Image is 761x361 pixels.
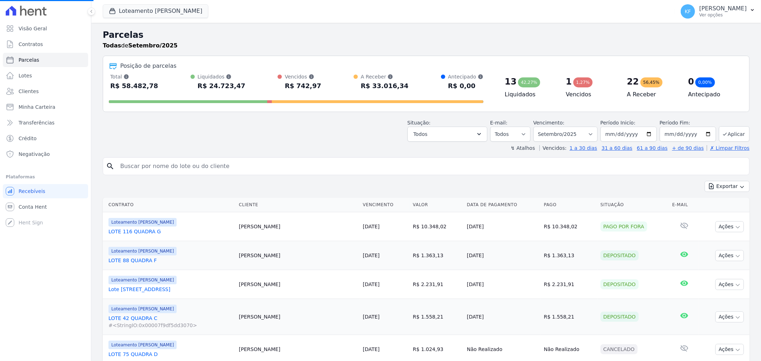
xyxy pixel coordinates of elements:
button: Ações [715,279,744,290]
div: Cancelado [600,344,638,354]
span: Recebíveis [19,188,45,195]
a: Lotes [3,68,88,83]
label: Período Fim: [660,119,716,127]
span: Transferências [19,119,55,126]
h2: Parcelas [103,29,750,41]
div: Liquidados [198,73,245,80]
td: [DATE] [464,270,541,299]
div: 1,27% [573,77,593,87]
a: Minha Carteira [3,100,88,114]
a: Lote [STREET_ADDRESS] [108,286,233,293]
div: 0,00% [695,77,715,87]
td: [PERSON_NAME] [236,241,360,270]
span: Clientes [19,88,39,95]
td: [DATE] [464,299,541,335]
button: Ações [715,311,744,322]
div: R$ 58.482,78 [110,80,158,92]
a: 61 a 90 dias [637,145,668,151]
div: 13 [505,76,517,87]
span: Visão Geral [19,25,47,32]
strong: Todas [103,42,121,49]
a: Crédito [3,131,88,146]
a: [DATE] [363,253,380,258]
a: Recebíveis [3,184,88,198]
div: R$ 0,00 [448,80,483,92]
a: Clientes [3,84,88,98]
td: [PERSON_NAME] [236,270,360,299]
a: Parcelas [3,53,88,67]
span: Lotes [19,72,32,79]
div: Plataformas [6,173,85,181]
h4: Vencidos [566,90,615,99]
a: [DATE] [363,346,380,352]
th: Valor [410,198,464,212]
h4: Liquidados [505,90,554,99]
a: 1 a 30 dias [570,145,597,151]
span: Loteamento [PERSON_NAME] [108,276,177,284]
label: Período Inicío: [600,120,635,126]
button: Ações [715,344,744,355]
span: Loteamento [PERSON_NAME] [108,341,177,349]
div: 1 [566,76,572,87]
th: Cliente [236,198,360,212]
td: R$ 1.558,21 [410,299,464,335]
button: Ações [715,221,744,232]
td: [PERSON_NAME] [236,212,360,241]
span: Contratos [19,41,43,48]
div: Vencidos [285,73,321,80]
a: Visão Geral [3,21,88,36]
div: Depositado [600,250,639,260]
p: [PERSON_NAME] [699,5,747,12]
td: R$ 1.363,13 [541,241,598,270]
th: Data de Pagamento [464,198,541,212]
a: Contratos [3,37,88,51]
div: 0 [688,76,694,87]
th: Contrato [103,198,236,212]
a: ✗ Limpar Filtros [707,145,750,151]
a: LOTE 88 QUADRA F [108,257,233,264]
div: R$ 742,97 [285,80,321,92]
a: Conta Hent [3,200,88,214]
label: E-mail: [490,120,508,126]
th: E-mail [669,198,699,212]
div: Depositado [600,279,639,289]
a: [DATE] [363,314,380,320]
p: Ver opções [699,12,747,18]
td: R$ 10.348,02 [541,212,598,241]
div: Total [110,73,158,80]
a: Negativação [3,147,88,161]
label: ↯ Atalhos [511,145,535,151]
button: KF [PERSON_NAME] Ver opções [675,1,761,21]
th: Pago [541,198,598,212]
span: Negativação [19,151,50,158]
a: LOTE 42 QUADRA C#<StringIO:0x00007f9df5dd3070> [108,315,233,329]
a: LOTE 75 QUADRA D [108,351,233,358]
div: Pago por fora [600,222,647,232]
a: [DATE] [363,224,380,229]
div: R$ 33.016,34 [361,80,409,92]
label: Situação: [407,120,431,126]
a: [DATE] [363,281,380,287]
div: 22 [627,76,639,87]
span: #<StringIO:0x00007f9df5dd3070> [108,322,233,329]
td: R$ 10.348,02 [410,212,464,241]
span: Parcelas [19,56,39,63]
a: Transferências [3,116,88,130]
p: de [103,41,178,50]
strong: Setembro/2025 [128,42,178,49]
a: LOTE 116 QUADRA G [108,228,233,235]
td: R$ 2.231,91 [410,270,464,299]
div: Posição de parcelas [120,62,177,70]
span: Minha Carteira [19,103,55,111]
span: Loteamento [PERSON_NAME] [108,247,177,255]
label: Vencimento: [533,120,564,126]
td: [DATE] [464,212,541,241]
div: Depositado [600,312,639,322]
button: Aplicar [719,126,750,142]
span: Conta Hent [19,203,47,210]
span: KF [685,9,691,14]
label: Vencidos: [539,145,567,151]
h4: Antecipado [688,90,738,99]
i: search [106,162,115,171]
span: Crédito [19,135,37,142]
